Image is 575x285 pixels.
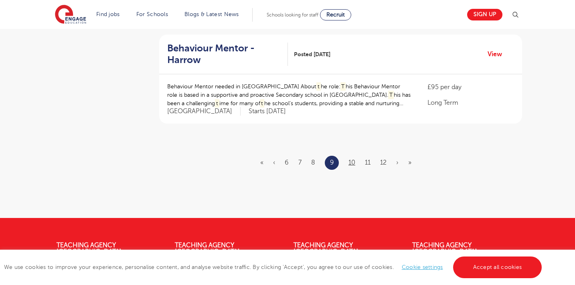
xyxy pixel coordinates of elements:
[316,82,321,91] mark: t
[311,159,315,166] a: 8
[348,159,355,166] a: 10
[184,11,239,17] a: Blogs & Latest News
[380,159,387,166] a: 12
[340,82,346,91] mark: T
[294,242,358,255] a: Teaching Agency [GEOGRAPHIC_DATA]
[175,242,240,255] a: Teaching Agency [GEOGRAPHIC_DATA]
[249,107,286,116] p: Starts [DATE]
[326,12,345,18] span: Recruit
[488,49,508,59] a: View
[320,9,351,20] a: Recruit
[294,50,330,59] span: Posted [DATE]
[96,11,120,17] a: Find jobs
[167,107,241,116] span: [GEOGRAPHIC_DATA]
[427,98,514,108] p: Long Term
[55,5,86,25] img: Engage Education
[167,82,411,108] p: Behaviour Mentor needed in [GEOGRAPHIC_DATA] About he role: his Behaviour Mentor role is based in...
[285,159,289,166] a: 6
[260,159,263,166] a: First
[412,242,477,255] a: Teaching Agency [GEOGRAPHIC_DATA]
[167,43,288,66] a: Behaviour Mentor - Harrow
[365,159,371,166] a: 11
[167,43,281,66] h2: Behaviour Mentor - Harrow
[4,264,544,270] span: We use cookies to improve your experience, personalise content, and analyse website traffic. By c...
[136,11,168,17] a: For Schools
[57,242,121,255] a: Teaching Agency [GEOGRAPHIC_DATA]
[273,159,275,166] a: Previous
[215,99,219,108] mark: t
[427,82,514,92] p: £95 per day
[408,159,411,166] a: Last
[467,9,502,20] a: Sign up
[453,256,542,278] a: Accept all cookies
[267,12,318,18] span: Schools looking for staff
[396,159,399,166] a: Next
[402,264,443,270] a: Cookie settings
[330,157,334,168] a: 9
[298,159,302,166] a: 7
[388,91,394,99] mark: T
[260,99,265,108] mark: t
